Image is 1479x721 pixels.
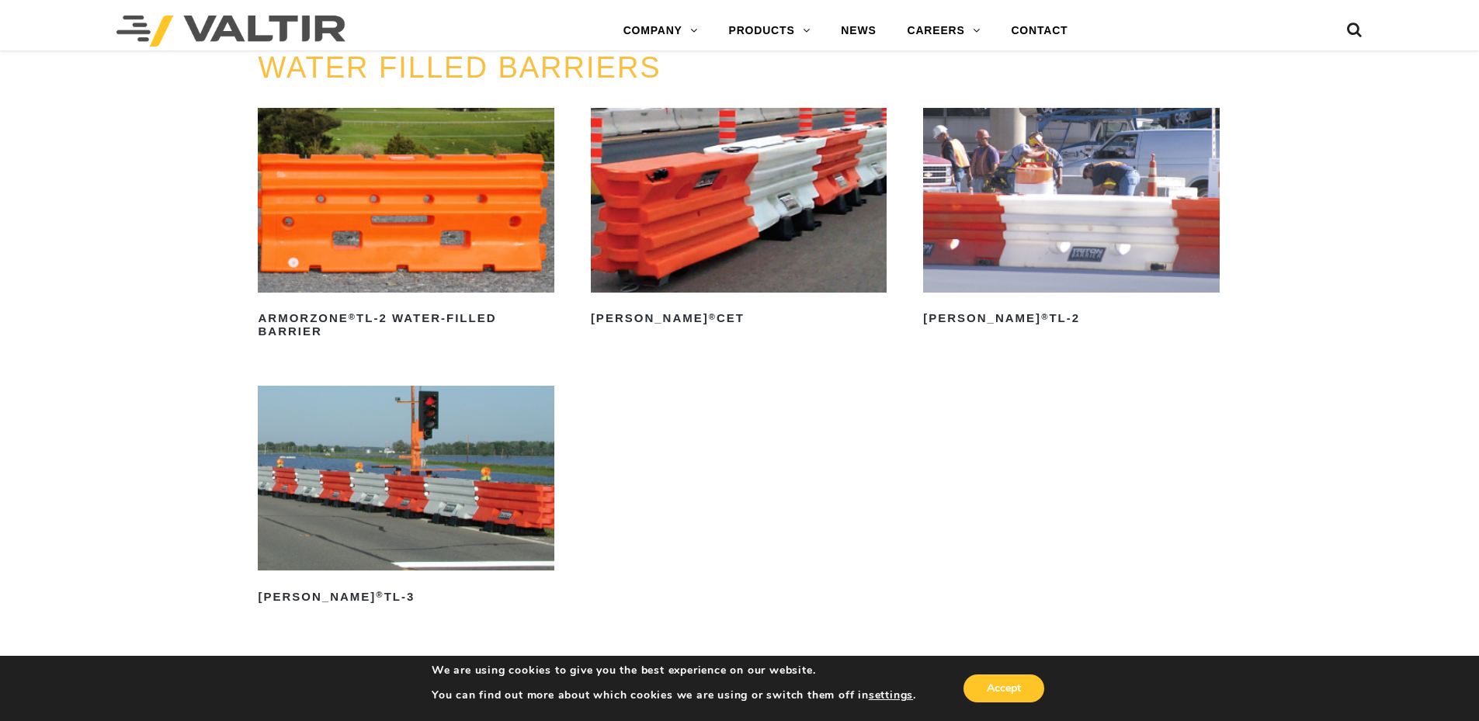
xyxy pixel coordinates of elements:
h2: [PERSON_NAME] TL-3 [258,584,554,609]
a: ArmorZone®TL-2 Water-Filled Barrier [258,108,554,344]
h2: [PERSON_NAME] CET [591,307,887,331]
h2: [PERSON_NAME] TL-2 [923,307,1219,331]
h2: ArmorZone TL-2 Water-Filled Barrier [258,307,554,344]
sup: ® [349,312,356,321]
a: COMPANY [608,16,713,47]
sup: ® [709,312,717,321]
a: [PERSON_NAME]®CET [591,108,887,331]
sup: ® [376,590,384,599]
button: Accept [963,674,1044,702]
a: [PERSON_NAME]®TL-2 [923,108,1219,331]
img: Valtir [116,16,345,47]
a: CONTACT [995,16,1083,47]
a: PRODUCTS [713,16,826,47]
a: WATER FILLED BARRIERS [258,51,661,84]
sup: ® [1041,312,1049,321]
a: [PERSON_NAME]®TL-3 [258,386,554,609]
p: We are using cookies to give you the best experience on our website. [432,664,916,678]
button: settings [869,688,913,702]
a: NEWS [825,16,891,47]
a: CAREERS [892,16,996,47]
p: You can find out more about which cookies we are using or switch them off in . [432,688,916,702]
